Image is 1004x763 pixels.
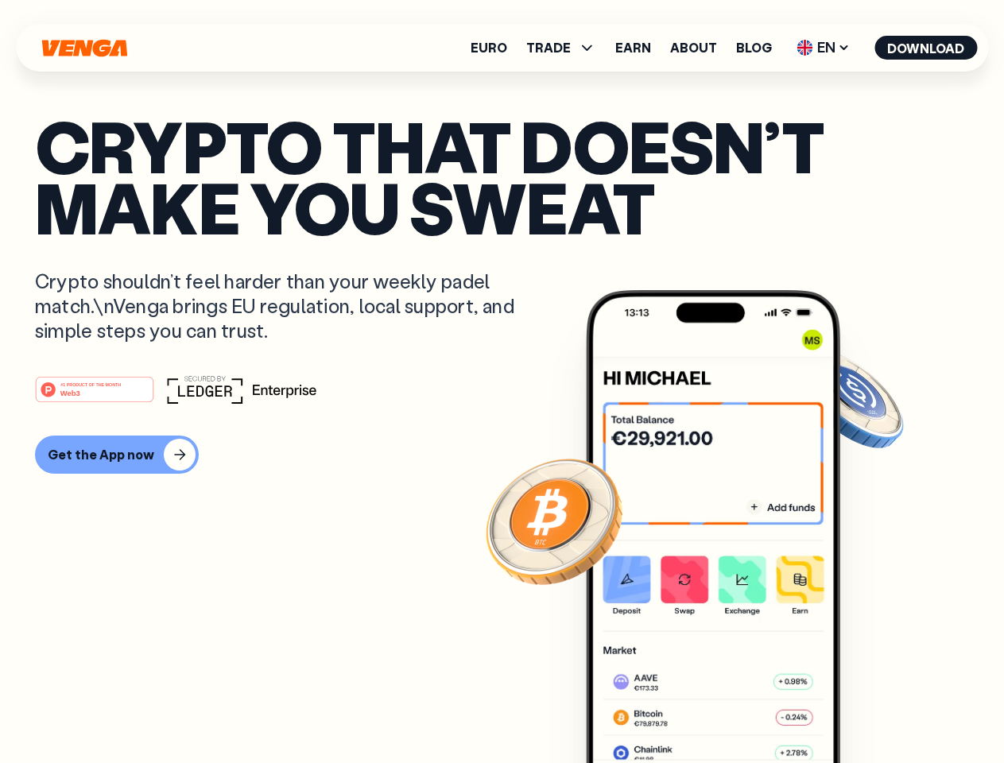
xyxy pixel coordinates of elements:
img: flag-uk [797,40,812,56]
a: Earn [615,41,651,54]
svg: Home [40,39,129,57]
a: #1 PRODUCT OF THE MONTHWeb3 [35,385,154,406]
span: EN [791,35,855,60]
a: Euro [471,41,507,54]
tspan: Web3 [60,388,80,397]
img: Bitcoin [483,449,626,592]
p: Crypto shouldn’t feel harder than your weekly padel match.\nVenga brings EU regulation, local sup... [35,269,537,343]
a: About [670,41,717,54]
span: TRADE [526,41,571,54]
p: Crypto that doesn’t make you sweat [35,115,969,237]
button: Get the App now [35,436,199,474]
tspan: #1 PRODUCT OF THE MONTH [60,381,121,386]
a: Blog [736,41,772,54]
button: Download [874,36,977,60]
img: USDC coin [793,342,907,456]
div: Get the App now [48,447,154,463]
span: TRADE [526,38,596,57]
a: Get the App now [35,436,969,474]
